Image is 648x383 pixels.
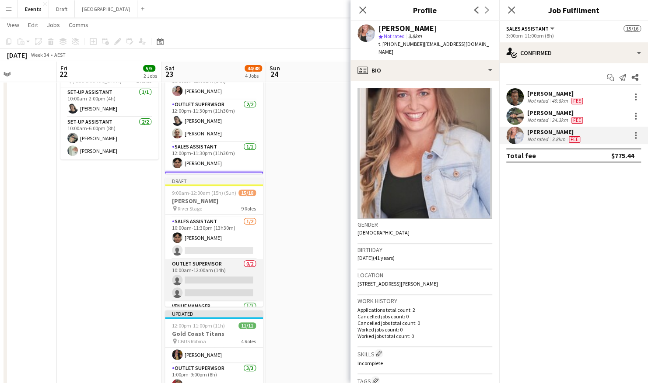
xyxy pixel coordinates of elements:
[49,0,75,17] button: Draft
[357,333,492,339] p: Worked jobs total count: 0
[357,271,492,279] h3: Location
[25,19,42,31] a: Edit
[238,190,256,196] span: 15/18
[165,100,263,142] app-card-role: Outlet Supervisor2/212:00pm-11:30pm (11h30m)[PERSON_NAME][PERSON_NAME]
[357,255,395,261] span: [DATE] (41 years)
[506,25,556,32] button: Sales Assistant
[165,330,263,338] h3: Gold Coast Titans
[7,51,27,59] div: [DATE]
[357,320,492,326] p: Cancelled jobs total count: 0
[571,117,583,124] span: Fee
[567,136,582,143] div: Crew has different fees then in role
[357,280,438,287] span: [STREET_ADDRESS][PERSON_NAME]
[378,41,489,55] span: | [EMAIL_ADDRESS][DOMAIN_NAME]
[350,60,499,81] div: Bio
[60,64,67,72] span: Fri
[165,217,263,259] app-card-role: Sales Assistant1/210:00am-11:30pm (13h30m)[PERSON_NAME]
[165,259,263,301] app-card-role: Outlet Supervisor0/210:00am-12:00am (14h)
[357,313,492,320] p: Cancelled jobs count: 0
[60,57,158,159] app-job-card: 10:00am-6:00pm (8h)3/3Hot Wheels [GEOGRAPHIC_DATA]2 RolesSet-up Assistant1/110:00am-2:00pm (4h)[P...
[569,136,580,143] span: Fee
[506,32,641,39] div: 3:00pm-11:00pm (8h)
[75,0,137,17] button: [GEOGRAPHIC_DATA]
[165,64,175,72] span: Sat
[550,136,567,143] div: 3.8km
[245,72,262,79] div: 4 Jobs
[570,97,585,104] div: Crew has different fees then in role
[611,151,634,160] div: $775.44
[506,25,549,32] span: Sales Assistant
[178,338,206,345] span: CBUS Robina
[357,307,492,313] p: Applications total count: 2
[571,98,583,104] span: Fee
[172,322,225,329] span: 12:00pm-11:00pm (11h)
[7,21,19,29] span: View
[165,142,263,172] app-card-role: Sales Assistant1/112:00pm-11:30pm (11h30m)[PERSON_NAME]
[165,310,263,317] div: Updated
[28,21,38,29] span: Edit
[527,117,550,124] div: Not rated
[165,45,263,174] app-job-card: Updated9:00am-12:00am (15h) (Sun)15/16[PERSON_NAME] River Stage9 RolesOutlet Supervisor0/110:00am...
[270,64,280,72] span: Sun
[60,117,158,159] app-card-role: Set-up Assistant2/210:00am-6:00pm (8h)[PERSON_NAME][PERSON_NAME]
[144,72,157,79] div: 2 Jobs
[18,0,49,17] button: Events
[384,33,405,39] span: Not rated
[245,65,262,72] span: 44/48
[164,69,175,79] span: 23
[357,246,492,254] h3: Birthday
[165,70,263,100] app-card-role: Venue Manager1/110:00am-12:00am (14h)[PERSON_NAME]
[570,117,585,124] div: Crew has different fees then in role
[527,90,585,97] div: [PERSON_NAME]
[357,88,492,219] img: Crew avatar or photo
[172,190,236,196] span: 9:00am-12:00am (15h) (Sun)
[69,21,88,29] span: Comms
[165,177,263,184] div: Draft
[357,326,492,333] p: Worked jobs count: 0
[527,97,550,104] div: Not rated
[241,205,256,212] span: 9 Roles
[550,97,570,104] div: 49.8km
[406,33,424,39] span: 3.8km
[60,87,158,117] app-card-role: Set-up Assistant1/110:00am-2:00pm (4h)[PERSON_NAME]
[47,21,60,29] span: Jobs
[527,136,550,143] div: Not rated
[54,52,66,58] div: AEST
[499,42,648,63] div: Confirmed
[357,360,492,366] p: Incomplete
[59,69,67,79] span: 22
[143,65,155,72] span: 5/5
[506,151,536,160] div: Total fee
[357,297,492,305] h3: Work history
[357,229,410,236] span: [DEMOGRAPHIC_DATA]
[165,334,263,363] app-card-role: Venue Manager1/112:00pm-11:00pm (11h)[PERSON_NAME]
[43,19,63,31] a: Jobs
[357,221,492,228] h3: Gender
[357,349,492,358] h3: Skills
[165,301,263,331] app-card-role: Venue Manager1/1
[550,117,570,124] div: 24.3km
[499,4,648,16] h3: Job Fulfilment
[527,109,585,117] div: [PERSON_NAME]
[29,52,51,58] span: Week 34
[378,41,424,47] span: t. [PHONE_NUMBER]
[350,4,499,16] h3: Profile
[238,322,256,329] span: 11/11
[378,24,437,32] div: [PERSON_NAME]
[527,128,582,136] div: [PERSON_NAME]
[268,69,280,79] span: 24
[623,25,641,32] span: 15/16
[165,197,263,205] h3: [PERSON_NAME]
[241,338,256,345] span: 4 Roles
[165,177,263,307] app-job-card: Draft9:00am-12:00am (15h) (Sun)15/18[PERSON_NAME] River Stage9 Roles[PERSON_NAME]Stock Manager1/1...
[178,205,202,212] span: River Stage
[65,19,92,31] a: Comms
[4,19,23,31] a: View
